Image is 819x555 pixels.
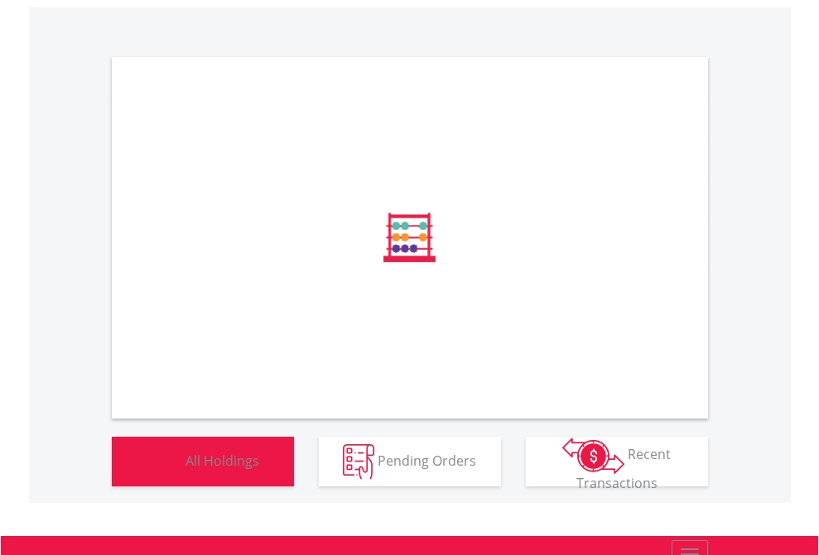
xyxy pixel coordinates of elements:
button: Pending Orders [319,437,501,486]
span: All Holdings [185,451,259,469]
span: Pending Orders [378,451,476,469]
img: pending_instructions-wht.png [343,444,374,480]
button: Recent Transactions [526,437,708,486]
img: transactions-zar-wht.png [562,438,624,474]
button: All Holdings [112,437,294,486]
img: holdings-wht.png [147,444,182,480]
